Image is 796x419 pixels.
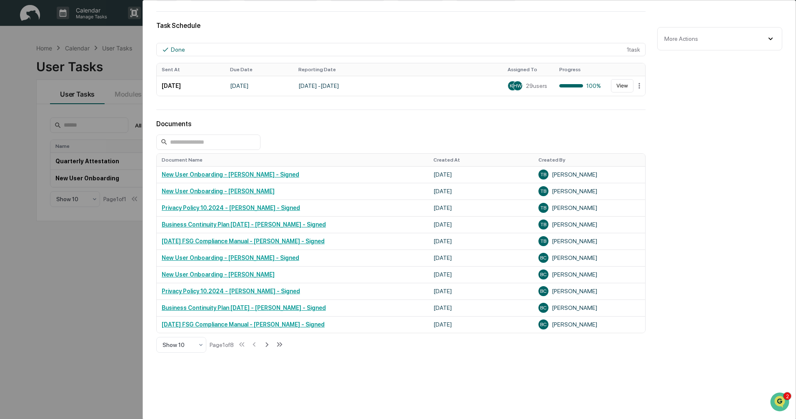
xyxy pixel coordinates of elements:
th: Created At [428,154,533,166]
img: 1746055101610-c473b297-6a78-478c-a979-82029cc54cd1 [17,114,23,120]
span: KS [510,83,516,89]
a: New User Onboarding - [PERSON_NAME] [162,188,275,195]
td: [DATE] [428,233,533,249]
div: [PERSON_NAME] [538,303,640,313]
a: [DATE] FSG Compliance Manual - [PERSON_NAME] - Signed [162,321,325,328]
img: 1746055101610-c473b297-6a78-478c-a979-82029cc54cd1 [8,64,23,79]
button: See all [129,91,152,101]
th: Assigned To [503,63,554,76]
div: Documents [156,120,646,128]
a: New User Onboarding - [PERSON_NAME] - Signed [162,171,299,178]
th: Reporting Date [293,63,503,76]
span: TB [541,205,546,211]
span: TB [541,172,546,177]
th: Progress [554,63,606,76]
span: BC [540,288,547,294]
div: [PERSON_NAME] [538,319,640,329]
th: Document Name [157,154,428,166]
span: TB [541,222,546,227]
span: 29 users [526,82,547,89]
div: [PERSON_NAME] [538,253,640,263]
img: Jack Rasmussen [8,128,22,141]
a: Powered byPylon [59,206,101,213]
div: 🗄️ [60,171,67,178]
div: 1 task [156,43,646,56]
div: Task Schedule [156,22,646,30]
iframe: Open customer support [769,392,792,414]
span: [DATE] [74,113,91,120]
img: Jack Rasmussen [8,105,22,119]
span: HW [513,83,522,89]
span: TB [541,238,546,244]
div: [PERSON_NAME] [538,186,640,196]
div: [PERSON_NAME] [538,286,640,296]
div: [PERSON_NAME] [538,269,640,279]
div: We're available if you need us! [38,72,115,79]
div: 🖐️ [8,171,15,178]
th: Created By [533,154,645,166]
td: [DATE] [428,200,533,216]
a: 🔎Data Lookup [5,183,56,198]
span: [PERSON_NAME] [26,113,68,120]
input: Clear [22,38,138,47]
th: Due Date [225,63,293,76]
td: [DATE] [157,76,225,96]
div: 🔎 [8,187,15,194]
span: [PERSON_NAME] [26,136,68,142]
td: [DATE] [428,266,533,283]
span: Data Lookup [17,186,53,195]
span: • [69,113,72,120]
a: Privacy Policy 10.2024 - [PERSON_NAME] - Signed [162,205,300,211]
div: [PERSON_NAME] [538,236,640,246]
td: [DATE] [428,166,533,183]
a: Business Continuity Plan [DATE] - [PERSON_NAME] - Signed [162,304,326,311]
img: 8933085812038_c878075ebb4cc5468115_72.jpg [18,64,33,79]
td: [DATE] [225,76,293,96]
span: BC [540,255,547,261]
a: Privacy Policy 10.2024 - [PERSON_NAME] - Signed [162,288,300,294]
span: [DATE] [74,136,91,142]
span: Attestations [69,170,103,179]
div: [PERSON_NAME] [538,170,640,180]
td: [DATE] [428,183,533,200]
button: Start new chat [142,66,152,76]
div: Past conversations [8,92,53,99]
span: TB [541,188,546,194]
td: [DATE] [428,316,533,333]
td: [DATE] [428,216,533,233]
a: [DATE] FSG Compliance Manual - [PERSON_NAME] - Signed [162,238,325,244]
span: BC [540,322,547,327]
span: Pylon [83,207,101,213]
span: • [69,136,72,142]
div: Done [171,46,185,53]
td: [DATE] [428,283,533,299]
span: BC [540,272,547,277]
th: Sent At [157,63,225,76]
td: [DATE] [428,299,533,316]
div: [PERSON_NAME] [538,219,640,229]
a: Business Continuity Plan [DATE] - [PERSON_NAME] - Signed [162,221,326,228]
p: How can we help? [8,17,152,31]
a: New User Onboarding - [PERSON_NAME] [162,271,275,278]
div: 100% [559,82,601,89]
span: Preclearance [17,170,54,179]
a: 🗄️Attestations [57,167,107,182]
td: [DATE] - [DATE] [293,76,503,96]
div: [PERSON_NAME] [538,203,640,213]
div: Start new chat [38,64,137,72]
img: 1746055101610-c473b297-6a78-478c-a979-82029cc54cd1 [17,136,23,143]
div: Page 1 of 8 [210,342,234,348]
a: New User Onboarding - [PERSON_NAME] - Signed [162,254,299,261]
div: More Actions [664,35,698,42]
span: BC [540,305,547,311]
td: [DATE] [428,249,533,266]
button: View [611,79,633,92]
a: 🖐️Preclearance [5,167,57,182]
